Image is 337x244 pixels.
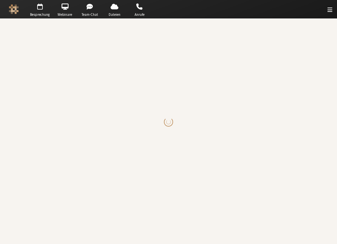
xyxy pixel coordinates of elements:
[78,12,101,17] span: Team-Chat
[9,4,19,14] img: Iotum
[28,12,51,17] span: Besprechung
[128,12,151,17] span: Anrufe
[103,12,126,17] span: Dateien
[53,12,76,17] span: Webinare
